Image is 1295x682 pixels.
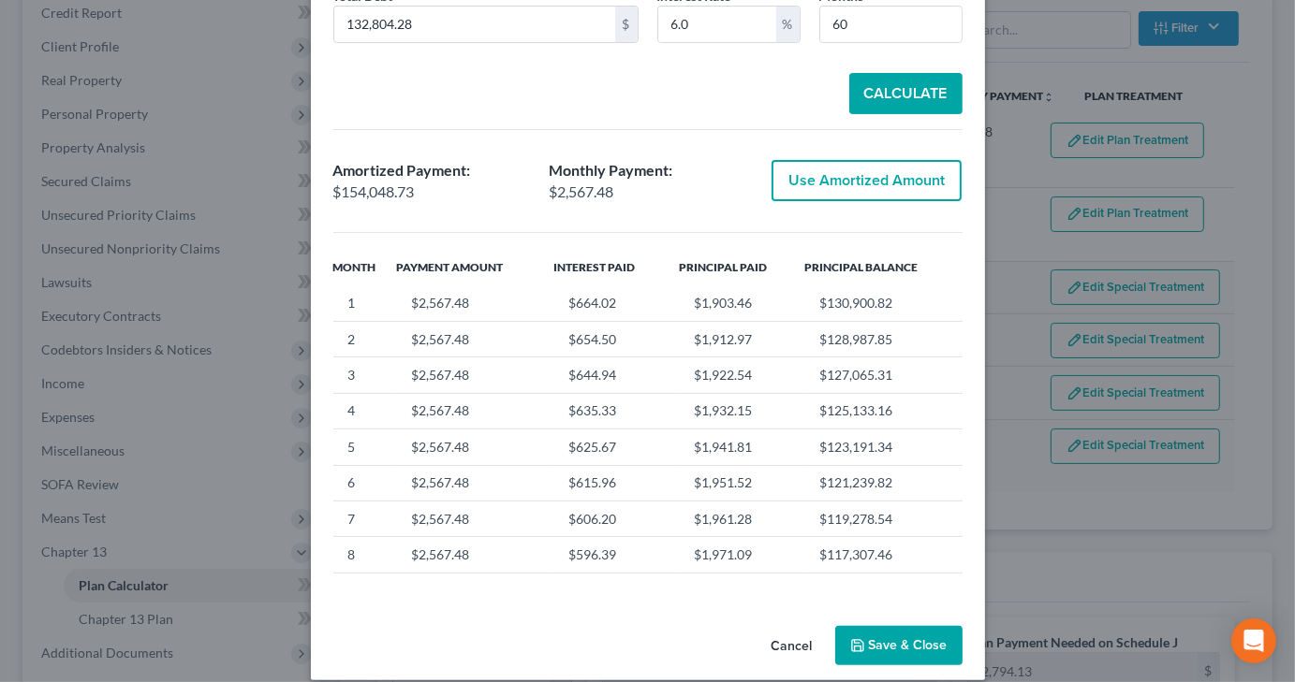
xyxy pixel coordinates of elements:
td: 2 [333,321,396,356]
td: $635.33 [553,393,679,428]
td: $625.67 [553,429,679,465]
td: 1 [333,285,396,321]
td: $2,567.48 [396,393,553,428]
td: $1,941.81 [679,429,804,465]
th: Month [333,248,396,285]
td: $586.54 [553,573,679,608]
td: 5 [333,429,396,465]
td: $1,912.97 [679,321,804,356]
td: $654.50 [553,321,679,356]
th: Principal Paid [679,248,804,285]
td: $2,567.48 [396,429,553,465]
td: 9 [333,573,396,608]
div: $2,567.48 [549,181,746,203]
td: $596.39 [553,537,679,573]
td: $2,567.48 [396,573,553,608]
th: Principal Balance [804,248,962,285]
td: $644.94 [553,357,679,393]
td: 6 [333,465,396,501]
td: 4 [333,393,396,428]
td: $127,065.31 [804,357,962,393]
input: 60 [820,7,962,42]
td: $128,987.85 [804,321,962,356]
td: $1,903.46 [679,285,804,321]
td: 8 [333,537,396,573]
div: Amortized Payment: [333,160,531,181]
td: $125,133.16 [804,393,962,428]
td: $664.02 [553,285,679,321]
td: $121,239.82 [804,465,962,501]
td: $2,567.48 [396,321,553,356]
td: $2,567.48 [396,501,553,536]
td: $119,278.54 [804,501,962,536]
input: 10,000.00 [334,7,615,42]
td: $117,307.46 [804,537,962,573]
td: $2,567.48 [396,285,553,321]
div: % [776,7,800,42]
button: Calculate [849,73,963,114]
div: $ [615,7,638,42]
button: Save & Close [835,626,963,665]
td: $1,980.94 [679,573,804,608]
td: 3 [333,357,396,393]
td: $2,567.48 [396,537,553,573]
div: Monthly Payment: [549,160,746,181]
div: $154,048.73 [333,181,531,203]
td: $1,961.28 [679,501,804,536]
td: 7 [333,501,396,536]
td: $115,326.51 [804,573,962,608]
td: $1,971.09 [679,537,804,573]
td: $2,567.48 [396,465,553,501]
td: $130,900.82 [804,285,962,321]
td: $615.96 [553,465,679,501]
button: Use Amortized Amount [772,160,962,201]
th: Payment Amount [396,248,553,285]
td: $1,932.15 [679,393,804,428]
input: 5 [658,7,776,42]
td: $1,951.52 [679,465,804,501]
td: $2,567.48 [396,357,553,393]
div: Open Intercom Messenger [1231,618,1276,663]
td: $606.20 [553,501,679,536]
button: Cancel [757,628,828,665]
td: $1,922.54 [679,357,804,393]
td: $123,191.34 [804,429,962,465]
th: Interest Paid [553,248,679,285]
